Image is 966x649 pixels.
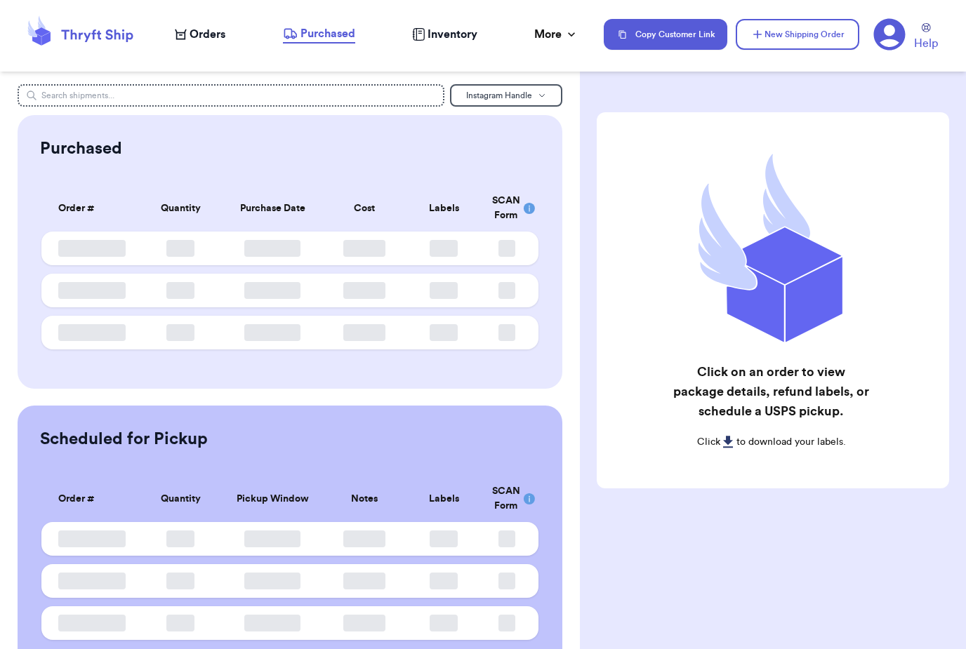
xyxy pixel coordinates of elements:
[914,23,938,52] a: Help
[175,26,225,43] a: Orders
[466,91,532,100] span: Instagram Handle
[40,428,208,450] h2: Scheduled for Pickup
[492,484,522,514] div: SCAN Form
[140,476,220,522] th: Quantity
[673,362,870,421] h2: Click on an order to view package details, refund labels, or schedule a USPS pickup.
[412,26,477,43] a: Inventory
[18,84,444,107] input: Search shipments...
[450,84,562,107] button: Instagram Handle
[190,26,225,43] span: Orders
[534,26,578,43] div: More
[300,25,355,42] span: Purchased
[673,435,870,449] p: Click to download your labels.
[604,19,727,50] button: Copy Customer Link
[404,476,484,522] th: Labels
[40,138,122,160] h2: Purchased
[283,25,355,44] a: Purchased
[41,476,141,522] th: Order #
[220,185,325,232] th: Purchase Date
[324,476,404,522] th: Notes
[140,185,220,232] th: Quantity
[404,185,484,232] th: Labels
[914,35,938,52] span: Help
[220,476,325,522] th: Pickup Window
[324,185,404,232] th: Cost
[41,185,141,232] th: Order #
[428,26,477,43] span: Inventory
[736,19,859,50] button: New Shipping Order
[492,194,522,223] div: SCAN Form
